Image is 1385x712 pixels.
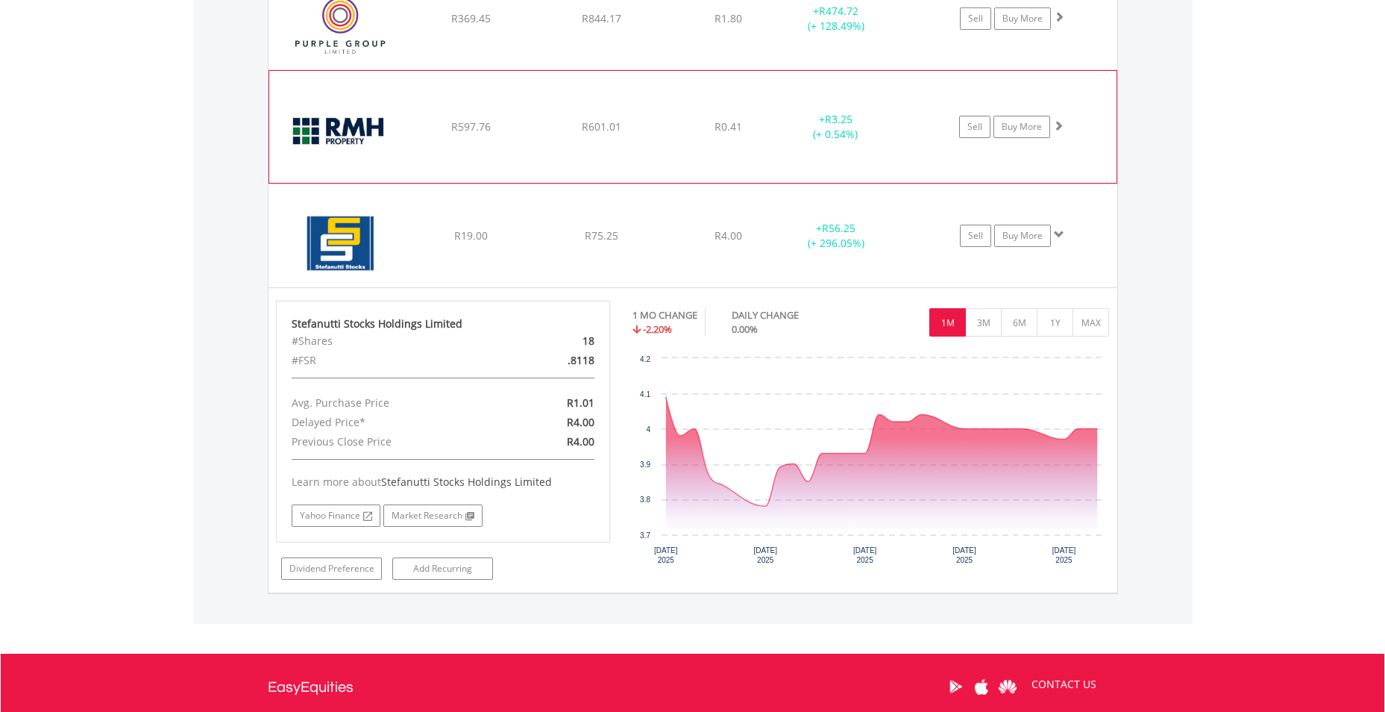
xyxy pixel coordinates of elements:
a: Market Research [383,505,483,527]
div: + (+ 296.05%) [780,221,893,251]
text: [DATE] 2025 [1052,546,1076,564]
span: R474.72 [819,4,858,18]
a: Dividend Preference [281,558,382,580]
text: [DATE] 2025 [952,546,976,564]
div: 1 MO CHANGE [632,308,697,322]
text: [DATE] 2025 [654,546,678,564]
span: R844.17 [582,11,621,25]
text: [DATE] 2025 [853,546,877,564]
a: Google Play [943,663,969,710]
a: Huawei [995,663,1021,710]
button: 6M [1001,308,1037,337]
text: 3.8 [640,496,650,504]
button: 1M [929,308,966,337]
div: Avg. Purchase Price [280,393,497,413]
a: Sell [960,7,991,30]
div: Delayed Price* [280,413,497,432]
span: R19.00 [454,228,488,243]
a: Yahoo Finance [292,505,380,527]
div: + (+ 0.54%) [779,112,891,142]
text: 3.9 [640,460,650,469]
span: R0.41 [715,119,742,134]
div: #FSR [280,351,497,370]
text: 4 [646,425,650,434]
span: R75.25 [585,228,618,243]
img: EQU.ZA.RMH.png [277,90,405,179]
span: R3.25 [825,112,852,126]
div: #Shares [280,331,497,351]
span: R369.45 [451,11,491,25]
span: R1.01 [567,396,594,410]
span: Stefanutti Stocks Holdings Limited [381,475,552,489]
text: [DATE] 2025 [753,546,777,564]
span: -2.20% [643,322,672,336]
a: Add Recurring [392,558,493,580]
span: R1.80 [715,11,742,25]
svg: Interactive chart [632,351,1109,575]
div: Previous Close Price [280,432,497,452]
button: 3M [965,308,1002,337]
a: Sell [959,116,990,138]
span: R597.76 [451,119,491,134]
a: Sell [960,225,991,247]
div: Learn more about [292,475,594,490]
a: Buy More [994,7,1051,30]
div: 18 [497,331,605,351]
div: + (+ 128.49%) [780,4,893,34]
span: R4.00 [715,228,742,243]
text: 4.1 [640,390,650,399]
span: R56.25 [822,221,855,235]
button: MAX [1072,308,1109,337]
img: EQU.ZA.SSK.png [276,203,404,284]
a: Buy More [993,116,1050,138]
span: R601.01 [582,119,621,134]
text: 3.7 [640,531,650,540]
span: R4.00 [567,434,594,449]
a: Buy More [994,225,1051,247]
span: R4.00 [567,415,594,429]
div: .8118 [497,351,605,370]
button: 1Y [1037,308,1073,337]
a: CONTACT US [1021,663,1107,705]
span: 0.00% [732,322,758,336]
text: 4.2 [640,355,650,363]
div: Stefanutti Stocks Holdings Limited [292,316,594,331]
div: Chart. Highcharts interactive chart. [632,351,1110,575]
a: Apple [969,663,995,710]
div: DAILY CHANGE [732,308,851,322]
